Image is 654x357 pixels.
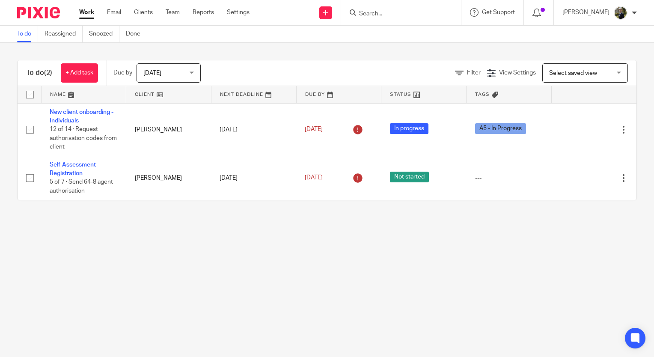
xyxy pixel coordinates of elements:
span: 5 of 7 · Send 64-8 agent authorisation [50,179,113,194]
td: [PERSON_NAME] [126,156,211,199]
img: Pixie [17,7,60,18]
a: Settings [227,8,250,17]
a: Clients [134,8,153,17]
a: New client onboarding - Individuals [50,109,113,124]
span: Not started [390,172,429,182]
td: [DATE] [211,156,296,199]
a: Email [107,8,121,17]
td: [PERSON_NAME] [126,103,211,156]
span: 12 of 14 · Request authorisation codes from client [50,126,117,150]
div: --- [475,174,543,182]
a: Reassigned [45,26,83,42]
a: Reports [193,8,214,17]
span: Tags [475,92,490,97]
img: ACCOUNTING4EVERYTHING-9.jpg [614,6,627,20]
span: In progress [390,123,428,134]
span: [DATE] [305,126,323,132]
p: Due by [113,68,132,77]
h1: To do [26,68,52,77]
span: A5 - In Progress [475,123,526,134]
span: Get Support [482,9,515,15]
input: Search [358,10,435,18]
span: [DATE] [143,70,161,76]
span: View Settings [499,70,536,76]
span: Filter [467,70,481,76]
a: Team [166,8,180,17]
span: [DATE] [305,175,323,181]
span: (2) [44,69,52,76]
a: Done [126,26,147,42]
a: Work [79,8,94,17]
td: [DATE] [211,103,296,156]
a: + Add task [61,63,98,83]
p: [PERSON_NAME] [562,8,609,17]
a: To do [17,26,38,42]
a: Snoozed [89,26,119,42]
span: Select saved view [549,70,597,76]
a: Self-Assessment Registration [50,162,96,176]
